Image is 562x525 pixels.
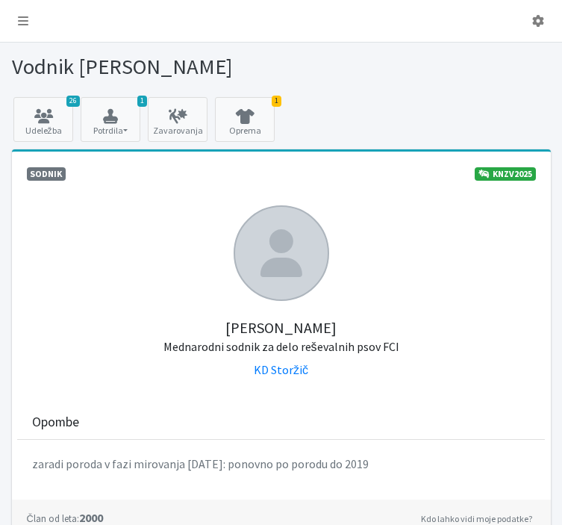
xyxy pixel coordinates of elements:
a: KNZV2025 [475,167,536,181]
small: Mednarodni sodnik za delo reševalnih psov FCI [163,339,399,354]
a: KD Storžič [254,362,308,377]
span: 26 [66,96,80,107]
span: 1 [137,96,147,107]
h3: Opombe [32,414,79,430]
a: 1 Oprema [215,97,275,142]
button: 1 Potrdila [81,97,140,142]
h1: Vodnik [PERSON_NAME] [12,54,276,80]
strong: 2000 [27,510,103,525]
small: Član od leta: [27,512,79,524]
span: 1 [272,96,281,107]
h5: [PERSON_NAME] [27,301,536,355]
a: 26 Udeležba [13,97,73,142]
p: zaradi poroda v fazi mirovanja [DATE]: ponovno po porodu do 2019 [32,455,530,473]
span: Sodnik [27,167,66,181]
a: Zavarovanja [148,97,207,142]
